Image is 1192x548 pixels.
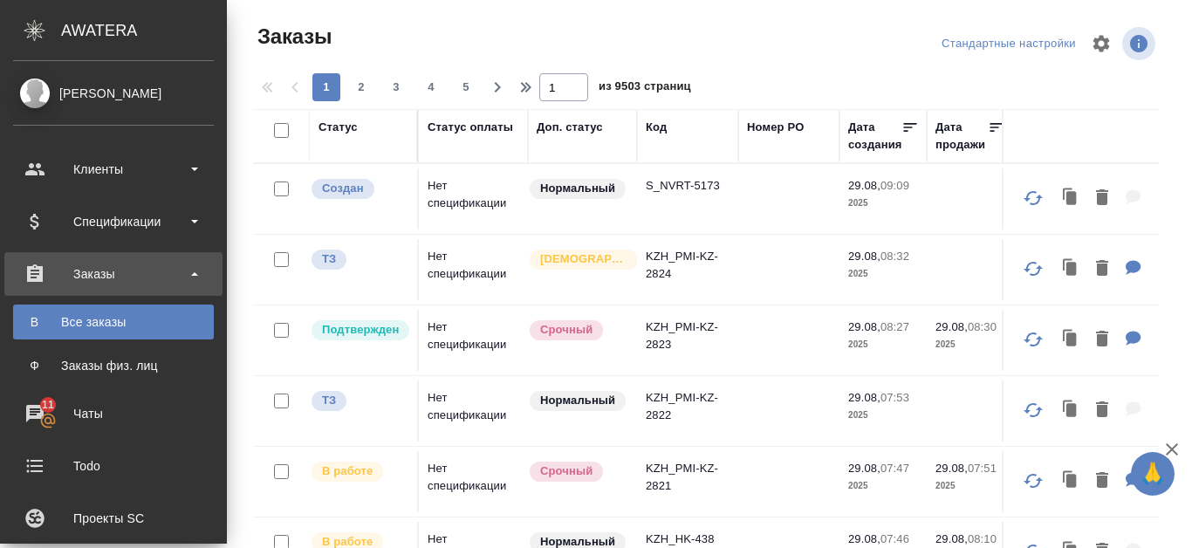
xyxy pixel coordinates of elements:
[1054,322,1087,358] button: Клонировать
[419,451,528,512] td: Нет спецификации
[310,248,408,271] div: Выставляет КМ при отправке заказа на расчет верстке (для тикета) или для уточнения сроков на прои...
[13,209,214,235] div: Спецификации
[4,392,223,435] a: 11Чаты
[452,79,480,96] span: 5
[13,401,214,427] div: Чаты
[880,532,909,545] p: 07:46
[599,76,691,101] span: из 9503 страниц
[935,477,1005,495] p: 2025
[31,396,65,414] span: 11
[13,84,214,103] div: [PERSON_NAME]
[347,79,375,96] span: 2
[646,177,730,195] p: S_NVRT-5173
[13,505,214,531] div: Проекты SC
[1087,181,1117,216] button: Удалить
[310,319,408,342] div: Выставляет КМ после уточнения всех необходимых деталей и получения согласия клиента на запуск. С ...
[937,31,1080,58] div: split button
[322,462,373,480] p: В работе
[1138,456,1168,492] span: 🙏
[848,462,880,475] p: 29.08,
[13,261,214,287] div: Заказы
[848,195,918,212] p: 2025
[528,177,628,201] div: Статус по умолчанию для стандартных заказов
[528,319,628,342] div: Выставляется автоматически, если на указанный объем услуг необходимо больше времени в стандартном...
[61,13,227,48] div: AWATERA
[310,177,408,201] div: Выставляется автоматически при создании заказа
[253,23,332,51] span: Заказы
[310,460,408,483] div: Выставляет ПМ после принятия заказа от КМа
[428,119,513,136] div: Статус оплаты
[646,319,730,353] p: KZH_PMI-KZ-2823
[935,336,1005,353] p: 2025
[13,348,214,383] a: ФЗаказы физ. лиц
[419,239,528,300] td: Нет спецификации
[322,321,399,339] p: Подтвержден
[1054,181,1087,216] button: Клонировать
[1131,452,1175,496] button: 🙏
[646,389,730,424] p: KZH_PMI-KZ-2822
[528,460,628,483] div: Выставляется автоматически, если на указанный объем услуг необходимо больше времени в стандартном...
[540,392,615,409] p: Нормальный
[935,532,968,545] p: 29.08,
[880,391,909,404] p: 07:53
[1087,463,1117,499] button: Удалить
[880,320,909,333] p: 08:27
[935,320,968,333] p: 29.08,
[968,320,997,333] p: 08:30
[848,265,918,283] p: 2025
[13,156,214,182] div: Клиенты
[1012,319,1054,360] button: Обновить
[935,462,968,475] p: 29.08,
[540,462,593,480] p: Срочный
[528,389,628,413] div: Статус по умолчанию для стандартных заказов
[417,79,445,96] span: 4
[1012,389,1054,431] button: Обновить
[1087,393,1117,428] button: Удалить
[382,73,410,101] button: 3
[419,168,528,229] td: Нет спецификации
[13,305,214,339] a: ВВсе заказы
[848,477,918,495] p: 2025
[1054,463,1087,499] button: Клонировать
[848,250,880,263] p: 29.08,
[4,444,223,488] a: Todo
[347,73,375,101] button: 2
[452,73,480,101] button: 5
[646,248,730,283] p: KZH_PMI-KZ-2824
[646,531,730,548] p: KZH_HK-438
[1087,251,1117,287] button: Удалить
[848,391,880,404] p: 29.08,
[646,119,667,136] div: Код
[1012,460,1054,502] button: Обновить
[528,248,628,271] div: Выставляется автоматически для первых 3 заказов нового контактного лица. Особое внимание
[968,532,997,545] p: 08:10
[540,250,627,268] p: [DEMOGRAPHIC_DATA]
[419,380,528,442] td: Нет спецификации
[322,392,336,409] p: ТЗ
[646,460,730,495] p: KZH_PMI-KZ-2821
[382,79,410,96] span: 3
[880,250,909,263] p: 08:32
[22,357,205,374] div: Заказы физ. лиц
[848,532,880,545] p: 29.08,
[4,497,223,540] a: Проекты SC
[968,462,997,475] p: 07:51
[540,180,615,197] p: Нормальный
[22,313,205,331] div: Все заказы
[848,119,901,154] div: Дата создания
[540,321,593,339] p: Срочный
[13,453,214,479] div: Todo
[322,180,364,197] p: Создан
[848,407,918,424] p: 2025
[1054,393,1087,428] button: Клонировать
[1087,322,1117,358] button: Удалить
[880,179,909,192] p: 09:09
[1080,23,1122,65] span: Настроить таблицу
[319,119,358,136] div: Статус
[1012,248,1054,290] button: Обновить
[419,310,528,371] td: Нет спецификации
[310,389,408,413] div: Выставляет КМ при отправке заказа на расчет верстке (для тикета) или для уточнения сроков на прои...
[1122,27,1159,60] span: Посмотреть информацию
[848,336,918,353] p: 2025
[935,119,988,154] div: Дата продажи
